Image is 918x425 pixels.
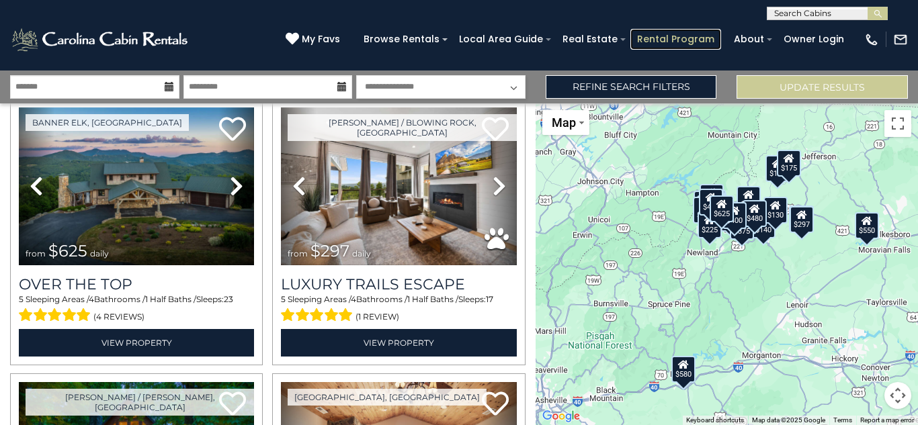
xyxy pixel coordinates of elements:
span: Map [552,115,576,130]
span: Map data ©2025 Google [752,416,825,424]
div: $400 [723,201,747,228]
a: My Favs [286,32,343,47]
button: Change map style [542,110,589,135]
span: 23 [224,294,233,304]
a: Open this area in Google Maps (opens a new window) [539,408,583,425]
button: Map camera controls [884,382,911,409]
img: Google [539,408,583,425]
a: [GEOGRAPHIC_DATA], [GEOGRAPHIC_DATA] [288,389,487,406]
div: $125 [700,183,724,210]
a: Browse Rentals [357,29,446,50]
div: $130 [763,197,788,224]
div: $580 [672,355,696,382]
button: Toggle fullscreen view [884,110,911,137]
span: 4 [351,294,356,304]
button: Keyboard shortcuts [686,416,744,425]
a: [PERSON_NAME] / Blowing Rock, [GEOGRAPHIC_DATA] [288,114,516,141]
a: Terms [833,416,852,424]
span: 5 [281,294,286,304]
a: Refine Search Filters [546,75,717,99]
a: View Property [281,329,516,357]
a: Local Area Guide [452,29,550,50]
img: mail-regular-white.png [893,32,908,47]
div: $325 [790,205,814,232]
span: daily [352,248,371,258]
img: thumbnail_168695581.jpeg [281,107,516,265]
span: 1 Half Baths / [407,294,458,304]
a: Owner Login [777,29,851,50]
a: Report a map error [860,416,914,424]
div: $175 [778,149,802,176]
span: 5 [19,294,24,304]
img: thumbnail_167153549.jpeg [19,107,254,265]
div: Sleeping Areas / Bathrooms / Sleeps: [19,293,254,326]
span: from [288,248,308,258]
a: Over The Top [19,275,254,293]
span: 17 [486,294,493,304]
span: 1 Half Baths / [145,294,196,304]
span: from [26,248,46,258]
div: $480 [743,199,767,226]
div: $550 [855,211,879,238]
a: Banner Elk, [GEOGRAPHIC_DATA] [26,114,189,131]
div: $230 [694,196,718,223]
a: Add to favorites [219,115,246,144]
span: $297 [310,241,349,261]
div: $175 [765,155,790,182]
div: $425 [699,188,723,215]
span: 4 [89,294,94,304]
span: My Favs [302,32,340,46]
a: Rental Program [630,29,721,50]
a: Add to favorites [482,390,509,419]
div: $375 [731,212,755,239]
span: daily [90,248,109,258]
div: $625 [710,195,734,222]
img: phone-regular-white.png [864,32,879,47]
a: Luxury Trails Escape [281,275,516,293]
div: Sleeping Areas / Bathrooms / Sleeps: [281,293,516,326]
div: $349 [737,186,761,213]
span: (1 review) [356,308,399,326]
a: About [727,29,771,50]
span: (4 reviews) [93,308,144,326]
div: $297 [790,206,815,233]
span: $625 [48,241,87,261]
div: $225 [698,211,722,238]
div: $140 [751,211,776,238]
a: Real Estate [556,29,624,50]
a: View Property [19,329,254,357]
a: [PERSON_NAME] / [PERSON_NAME], [GEOGRAPHIC_DATA] [26,389,254,416]
img: White-1-2.png [10,26,192,53]
button: Update Results [737,75,908,99]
